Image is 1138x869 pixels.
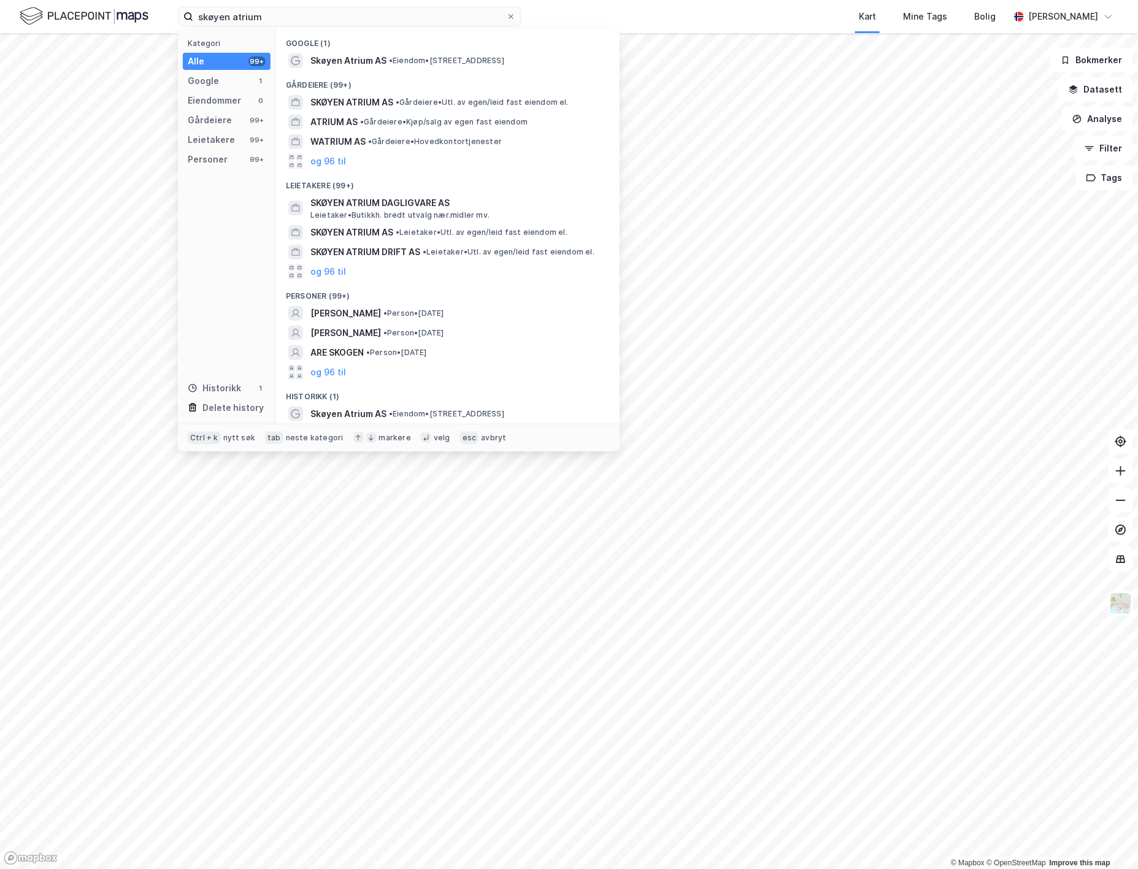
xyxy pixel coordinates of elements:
[188,113,232,128] div: Gårdeiere
[310,154,346,169] button: og 96 til
[1058,77,1133,102] button: Datasett
[276,281,620,304] div: Personer (99+)
[366,348,370,357] span: •
[20,6,148,27] img: logo.f888ab2527a4732fd821a326f86c7f29.svg
[310,306,381,321] span: [PERSON_NAME]
[188,39,271,48] div: Kategori
[1050,48,1133,72] button: Bokmerker
[188,152,228,167] div: Personer
[248,155,266,164] div: 99+
[276,171,620,193] div: Leietakere (99+)
[256,96,266,105] div: 0
[396,228,399,237] span: •
[434,433,450,443] div: velg
[379,433,411,443] div: markere
[202,400,264,415] div: Delete history
[310,407,386,421] span: Skøyen Atrium AS
[248,135,266,145] div: 99+
[1029,9,1099,24] div: [PERSON_NAME]
[188,54,204,69] div: Alle
[360,117,528,127] span: Gårdeiere • Kjøp/salg av egen fast eiendom
[903,9,947,24] div: Mine Tags
[276,29,620,51] div: Google (1)
[396,98,399,107] span: •
[1062,107,1133,131] button: Analyse
[188,381,241,396] div: Historikk
[188,132,235,147] div: Leietakere
[310,210,490,220] span: Leietaker • Butikkh. bredt utvalg nær.midler mv.
[366,348,427,358] span: Person • [DATE]
[1077,810,1138,869] iframe: Chat Widget
[310,365,346,380] button: og 96 til
[383,328,444,338] span: Person • [DATE]
[276,71,620,93] div: Gårdeiere (99+)
[1109,592,1132,615] img: Z
[368,137,372,146] span: •
[859,9,876,24] div: Kart
[310,225,393,240] span: SKØYEN ATRIUM AS
[276,382,620,404] div: Historikk (1)
[389,409,504,419] span: Eiendom • [STREET_ADDRESS]
[974,9,996,24] div: Bolig
[188,432,221,444] div: Ctrl + k
[951,859,985,867] a: Mapbox
[383,308,387,318] span: •
[310,196,605,210] span: SKØYEN ATRIUM DAGLIGVARE AS
[310,264,346,279] button: og 96 til
[389,56,504,66] span: Eiendom • [STREET_ADDRESS]
[396,98,569,107] span: Gårdeiere • Utl. av egen/leid fast eiendom el.
[265,432,283,444] div: tab
[423,247,594,257] span: Leietaker • Utl. av egen/leid fast eiendom el.
[423,247,426,256] span: •
[193,7,506,26] input: Søk på adresse, matrikkel, gårdeiere, leietakere eller personer
[310,245,420,259] span: SKØYEN ATRIUM DRIFT AS
[383,308,444,318] span: Person • [DATE]
[248,56,266,66] div: 99+
[310,53,386,68] span: Skøyen Atrium AS
[223,433,256,443] div: nytt søk
[986,859,1046,867] a: OpenStreetMap
[481,433,506,443] div: avbryt
[368,137,502,147] span: Gårdeiere • Hovedkontortjenester
[256,76,266,86] div: 1
[310,326,381,340] span: [PERSON_NAME]
[188,74,219,88] div: Google
[360,117,364,126] span: •
[4,851,58,865] a: Mapbox homepage
[310,95,393,110] span: SKØYEN ATRIUM AS
[1077,810,1138,869] div: Kontrollprogram for chat
[286,433,344,443] div: neste kategori
[310,345,364,360] span: ARE SKOGEN
[389,56,393,65] span: •
[188,93,241,108] div: Eiendommer
[1074,136,1133,161] button: Filter
[396,228,567,237] span: Leietaker • Utl. av egen/leid fast eiendom el.
[310,134,366,149] span: WATRIUM AS
[1050,859,1110,867] a: Improve this map
[310,115,358,129] span: ATRIUM AS
[1076,166,1133,190] button: Tags
[256,383,266,393] div: 1
[383,328,387,337] span: •
[389,409,393,418] span: •
[248,115,266,125] div: 99+
[460,432,479,444] div: esc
